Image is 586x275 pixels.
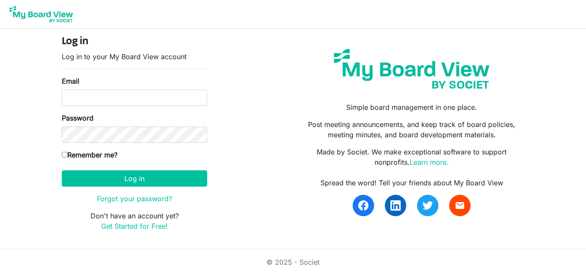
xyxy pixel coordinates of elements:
[299,178,524,188] div: Spread the word! Tell your friends about My Board View
[97,194,172,203] a: Forgot your password?
[423,200,433,211] img: twitter.svg
[62,76,79,86] label: Email
[101,222,168,230] a: Get Started for Free!
[62,150,118,160] label: Remember me?
[266,258,320,266] a: © 2025 - Societ
[7,3,76,25] img: My Board View Logo
[62,211,207,231] p: Don't have an account yet?
[299,102,524,112] p: Simple board management in one place.
[358,200,369,211] img: facebook.svg
[455,200,465,211] span: email
[62,170,207,187] button: Log in
[299,147,524,167] p: Made by Societ. We make exceptional software to support nonprofits.
[62,51,207,62] p: Log in to your My Board View account
[327,42,496,95] img: my-board-view-societ.svg
[62,36,207,48] h4: Log in
[299,119,524,140] p: Post meeting announcements, and keep track of board policies, meeting minutes, and board developm...
[390,200,401,211] img: linkedin.svg
[410,158,449,166] a: Learn more.
[62,113,94,123] label: Password
[62,152,67,157] input: Remember me?
[449,195,471,216] a: email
